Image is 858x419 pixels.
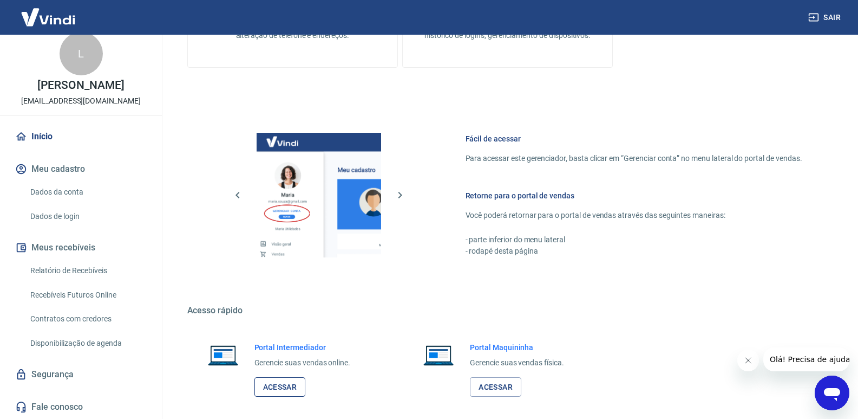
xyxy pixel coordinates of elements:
[254,377,306,397] a: Acessar
[13,157,149,181] button: Meu cadastro
[254,342,351,353] h6: Portal Intermediador
[466,133,802,144] h6: Fácil de acessar
[13,125,149,149] a: Início
[13,236,149,260] button: Meus recebíveis
[60,32,103,75] div: L
[187,305,828,316] h5: Acesso rápido
[470,377,521,397] a: Acessar
[815,376,849,410] iframe: Botão para abrir a janela de mensagens
[466,246,802,257] p: - rodapé desta página
[26,260,149,282] a: Relatório de Recebíveis
[470,342,564,353] h6: Portal Maquininha
[737,350,759,371] iframe: Fechar mensagem
[26,205,149,228] a: Dados de login
[26,284,149,306] a: Recebíveis Futuros Online
[13,1,83,34] img: Vindi
[763,347,849,371] iframe: Mensagem da empresa
[26,308,149,330] a: Contratos com credores
[466,234,802,246] p: - parte inferior do menu lateral
[466,153,802,164] p: Para acessar este gerenciador, basta clicar em “Gerenciar conta” no menu lateral do portal de ven...
[806,8,845,28] button: Sair
[257,133,381,257] img: Imagem da dashboard mostrando o botão de gerenciar conta na sidebar no lado esquerdo
[21,95,141,107] p: [EMAIL_ADDRESS][DOMAIN_NAME]
[200,342,246,368] img: Imagem de um notebook aberto
[6,8,91,16] span: Olá! Precisa de ajuda?
[470,357,564,369] p: Gerencie suas vendas física.
[466,210,802,221] p: Você poderá retornar para o portal de vendas através das seguintes maneiras:
[13,363,149,386] a: Segurança
[466,190,802,201] h6: Retorne para o portal de vendas
[13,395,149,419] a: Fale conosco
[26,332,149,354] a: Disponibilização de agenda
[37,80,124,91] p: [PERSON_NAME]
[26,181,149,203] a: Dados da conta
[416,342,461,368] img: Imagem de um notebook aberto
[254,357,351,369] p: Gerencie suas vendas online.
